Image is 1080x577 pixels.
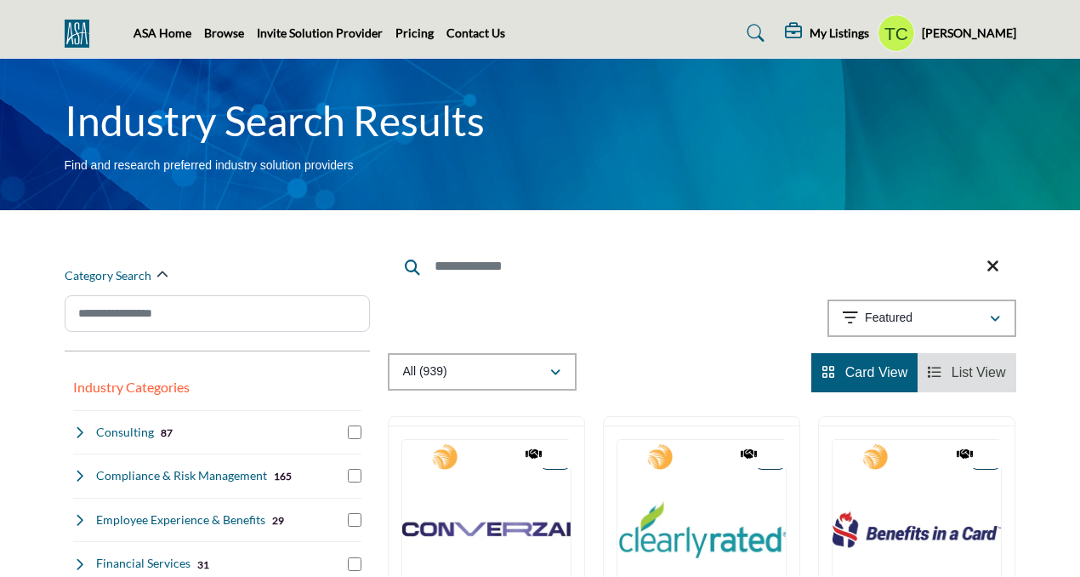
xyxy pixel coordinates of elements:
[810,26,869,41] h5: My Listings
[65,94,485,147] h1: Industry Search Results
[845,365,908,380] span: Card View
[918,353,1015,392] li: List View
[134,26,191,40] a: ASA Home
[785,23,869,43] div: My Listings
[348,557,361,571] input: Select Financial Services checkbox
[388,246,1016,287] input: Search Keyword
[388,353,577,391] button: All (939)
[272,515,284,527] b: 29
[274,471,292,483] b: 165
[811,353,918,392] li: Card View
[348,469,361,483] input: Select Compliance & Risk Management checkbox
[730,20,776,47] a: Search
[865,310,912,327] p: Featured
[197,559,209,571] b: 31
[65,267,151,284] h2: Category Search
[65,295,370,332] input: Search Category
[446,26,505,40] a: Contact Us
[348,513,361,527] input: Select Employee Experience & Benefits checkbox
[622,444,698,470] img: 2025 Staffing World Exhibitors Badge Icon
[348,426,361,439] input: Select Consulting checkbox
[96,424,154,441] h4: Consulting: Strategic advisory services to help staffing firms optimize operations and grow their...
[96,467,267,484] h4: Compliance & Risk Management: Services to ensure staffing companies meet regulatory requirements ...
[161,427,173,439] b: 87
[406,444,483,470] img: 2025 Staffing World Exhibitors Badge Icon
[274,468,292,483] div: 165 Results For Compliance & Risk Management
[922,25,1016,42] h5: [PERSON_NAME]
[928,365,1005,380] a: View List
[73,377,190,397] button: Industry Categories
[197,557,209,572] div: 31 Results For Financial Services
[204,26,244,40] a: Browse
[837,444,913,470] img: 2025 Staffing World Exhibitors Badge Icon
[65,157,354,174] p: Find and research preferred industry solution providers
[161,425,173,440] div: 87 Results For Consulting
[257,26,383,40] a: Invite Solution Provider
[395,26,434,40] a: Pricing
[952,365,1006,380] span: List View
[65,20,98,48] img: Site Logo
[96,555,190,572] h4: Financial Services: Banking, accounting, and financial planning services tailored for staffing co...
[272,512,284,528] div: 29 Results For Employee Experience & Benefits
[827,300,1016,337] button: Featured
[403,363,447,380] p: All (939)
[821,365,907,380] a: View Card
[96,511,265,528] h4: Employee Experience & Benefits: Solutions for enhancing workplace culture, employee satisfaction,...
[878,14,915,52] button: Show hide supplier dropdown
